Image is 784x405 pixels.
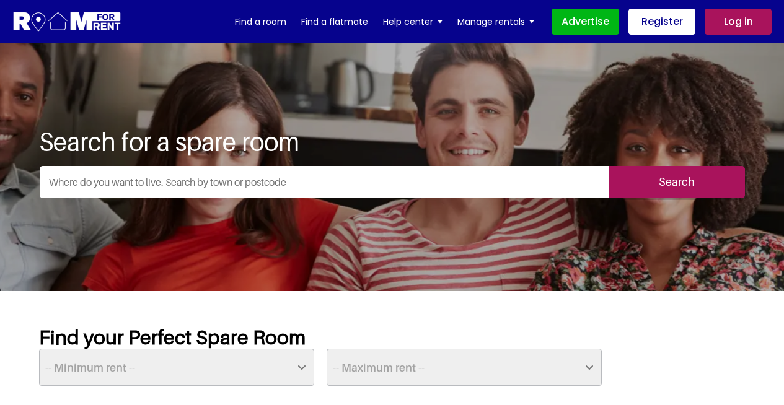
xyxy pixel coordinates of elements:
[39,126,746,156] h1: Search for a spare room
[628,9,695,35] a: Register
[457,12,534,31] a: Manage rentals
[301,12,368,31] a: Find a flatmate
[552,9,619,35] a: Advertise
[12,11,122,33] img: Logo for Room for Rent, featuring a welcoming design with a house icon and modern typography
[609,166,745,198] input: Search
[705,9,772,35] a: Log in
[235,12,286,31] a: Find a room
[39,325,306,349] strong: Find your Perfect Spare Room
[383,12,443,31] a: Help center
[40,166,609,198] input: Where do you want to live. Search by town or postcode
